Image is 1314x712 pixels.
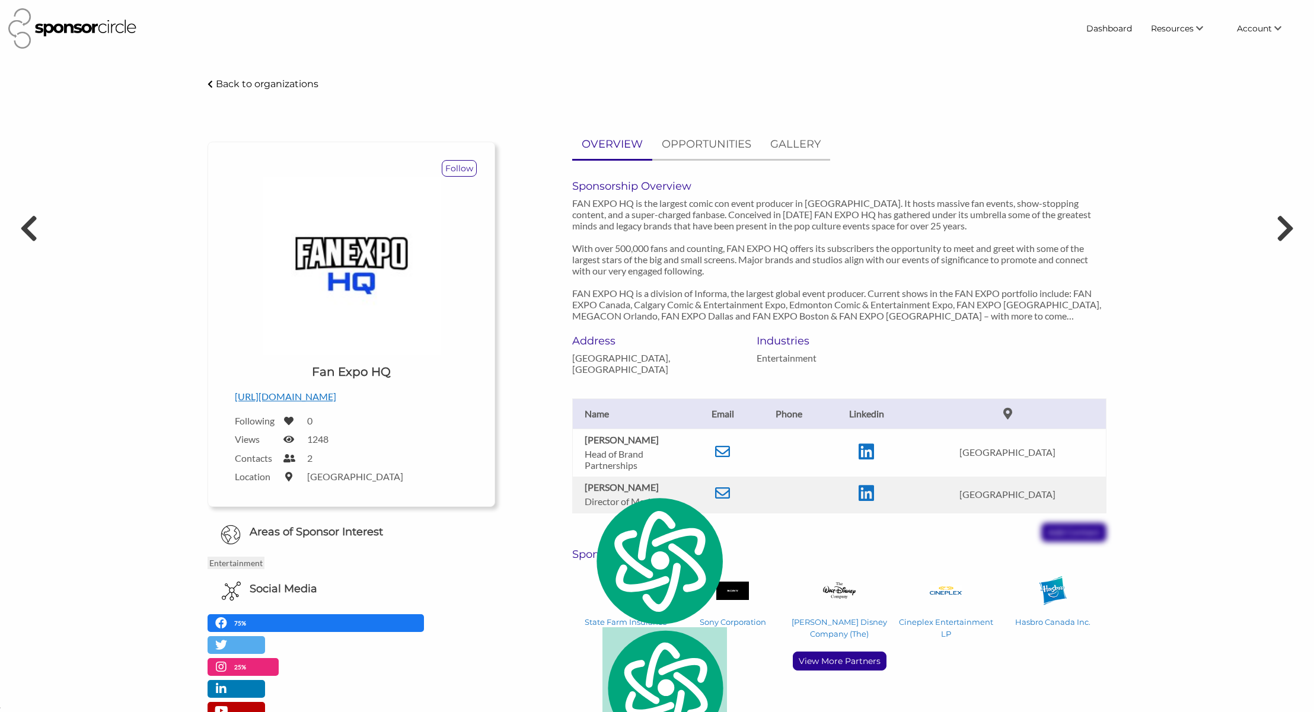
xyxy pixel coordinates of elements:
label: [GEOGRAPHIC_DATA] [307,471,403,482]
img: Fan Expo HQ Logo [263,177,441,355]
p: Director of Marketing [585,496,685,507]
h6: Industries [757,334,923,347]
p: 75% [234,618,249,629]
label: 1248 [307,433,328,445]
img: Walt Disney Company (The) Logo [823,582,856,599]
img: Social Media Icon [222,582,241,601]
img: Hasbro Canada Inc. Logo [1036,574,1069,607]
th: Phone [754,398,824,429]
p: [GEOGRAPHIC_DATA], [GEOGRAPHIC_DATA] [572,352,738,375]
label: 2 [307,452,312,464]
p: Head of Brand Partnerships [585,448,685,471]
li: Resources [1141,18,1227,39]
p: State Farm Insurance [578,616,674,628]
p: Entertainment [208,557,264,569]
label: 0 [307,415,312,426]
img: logo.svg [591,494,727,627]
h6: Sponsorship partners [572,548,1106,561]
a: Dashboard [1077,18,1141,39]
p: Back to organizations [216,78,318,90]
img: Sony Corporation Logo [716,582,749,600]
p: OVERVIEW [582,136,643,153]
h6: Address [572,334,738,347]
p: [URL][DOMAIN_NAME] [235,389,468,404]
label: Location [235,471,276,482]
label: Contacts [235,452,276,464]
p: 25% [234,662,249,673]
li: Account [1227,18,1306,39]
span: Resources [1151,23,1194,34]
img: Sponsor Circle Logo [8,8,136,49]
th: Linkedin [824,398,910,429]
p: [GEOGRAPHIC_DATA] [915,488,1099,500]
h6: Sponsorship Overview [572,180,1106,193]
h6: Social Media [250,582,317,596]
p: OPPORTUNITIES [662,136,751,153]
label: Views [235,433,276,445]
p: Sony Corporation [685,616,781,628]
b: [PERSON_NAME] [585,434,659,445]
p: [PERSON_NAME] Disney Company (The) [792,616,888,640]
p: View More Partners [793,652,886,670]
th: Email [691,398,754,429]
span: Account [1237,23,1272,34]
p: [GEOGRAPHIC_DATA] [915,446,1099,458]
p: Follow [442,161,476,176]
p: GALLERY [770,136,821,153]
label: Following [235,415,276,426]
p: Entertainment [757,352,923,363]
p: Cineplex Entertainment LP [898,616,994,640]
img: Globe Icon [221,525,241,545]
th: Name [573,398,691,429]
h1: Fan Expo HQ [312,363,391,380]
p: Hasbro Canada Inc. [1005,616,1101,628]
img: Cineplex Entertainment LP Logo [930,585,962,597]
b: [PERSON_NAME] [585,481,659,493]
p: FAN EXPO HQ is the largest comic con event producer in [GEOGRAPHIC_DATA]. It hosts massive fan ev... [572,197,1106,321]
h6: Areas of Sponsor Interest [199,525,504,539]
